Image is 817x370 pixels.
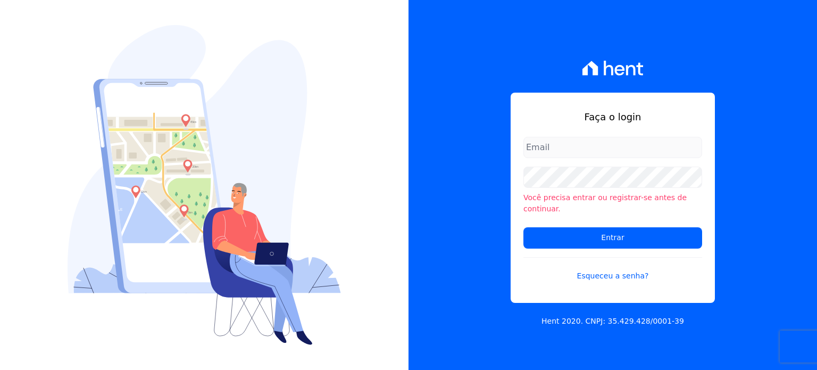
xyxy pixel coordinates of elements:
[523,192,702,215] li: Você precisa entrar ou registrar-se antes de continuar.
[541,316,684,327] p: Hent 2020. CNPJ: 35.429.428/0001-39
[523,110,702,124] h1: Faça o login
[523,137,702,158] input: Email
[68,25,341,345] img: Login
[523,257,702,282] a: Esqueceu a senha?
[523,227,702,249] input: Entrar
